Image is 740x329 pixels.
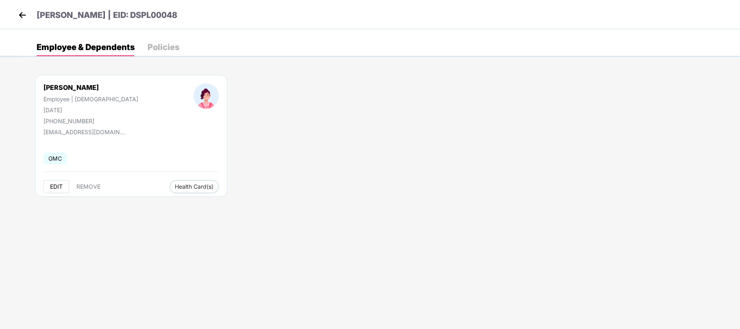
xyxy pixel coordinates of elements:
div: [EMAIL_ADDRESS][DOMAIN_NAME] [44,129,125,135]
div: [DATE] [44,107,138,113]
img: profileImage [194,83,219,109]
div: Employee | [DEMOGRAPHIC_DATA] [44,96,138,102]
button: Health Card(s) [170,180,219,193]
span: EDIT [50,183,63,190]
div: Policies [148,43,179,51]
button: EDIT [44,180,69,193]
img: back [16,9,28,21]
div: Employee & Dependents [37,43,135,51]
button: REMOVE [70,180,107,193]
span: REMOVE [76,183,100,190]
span: GMC [44,153,67,164]
span: Health Card(s) [175,185,213,189]
div: [PERSON_NAME] [44,83,138,92]
div: [PHONE_NUMBER] [44,118,138,124]
p: [PERSON_NAME] | EID: DSPL00048 [37,9,177,22]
